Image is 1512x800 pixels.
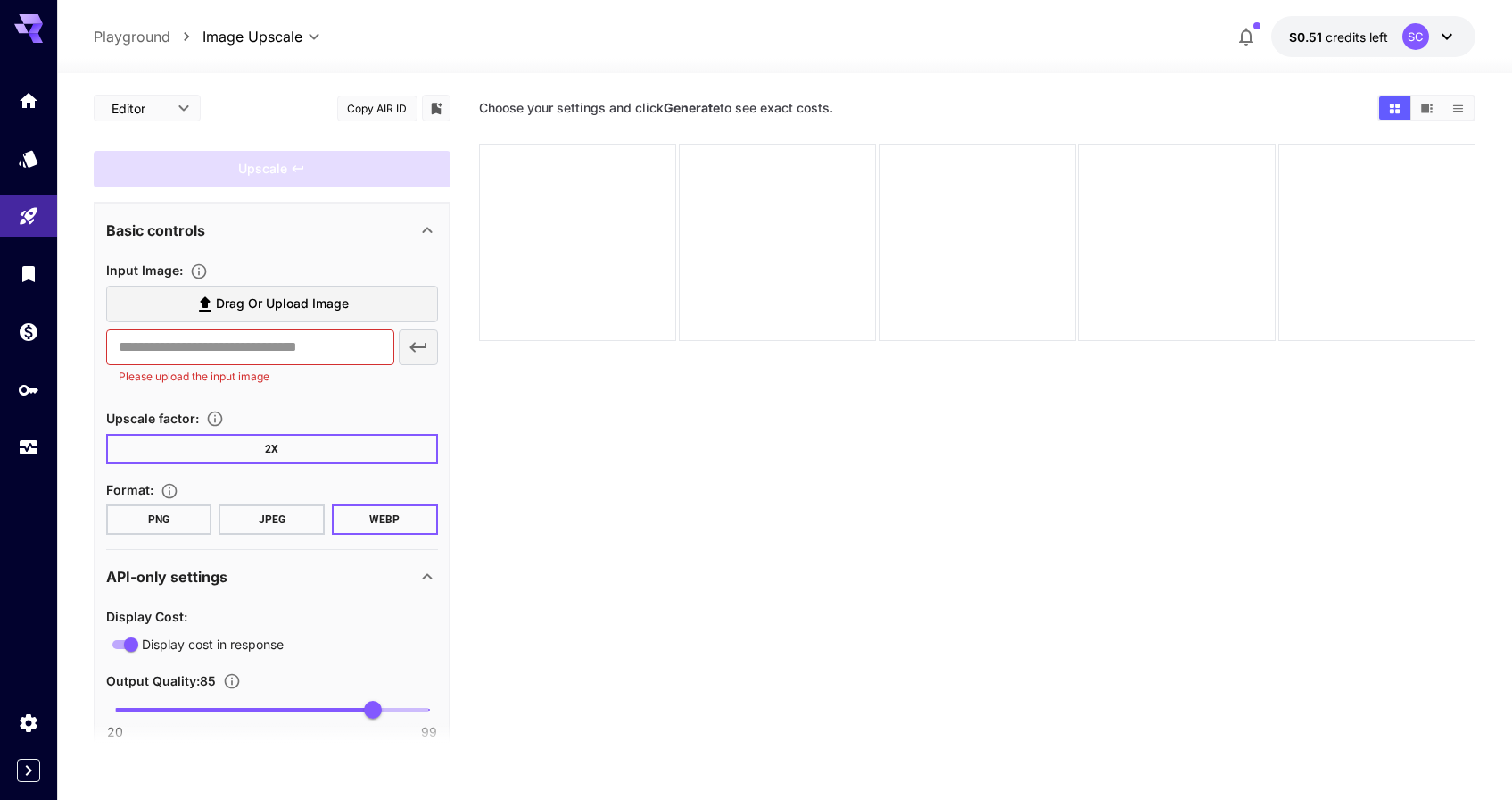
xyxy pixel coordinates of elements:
span: Output Quality : 85 [106,673,216,688]
span: $0.51 [1289,29,1326,45]
div: Playground [18,205,39,228]
button: Show media in list view [1442,96,1474,120]
button: Copy AIR ID [337,96,417,121]
div: Usage [18,437,39,459]
button: Specifies the input image to be processed. [183,262,215,280]
button: Add to library [428,97,444,119]
span: Image Upscale [202,26,302,47]
button: Show media in grid view [1379,96,1410,120]
nav: breadcrumb [94,26,202,47]
p: API-only settings [106,566,227,587]
button: Sets the compression quality of the output image. Higher values preserve more quality but increas... [216,672,248,690]
p: Basic controls [106,220,205,241]
button: PNG [106,504,212,535]
span: Choose your settings and click to see exact costs. [479,100,833,115]
div: Home [18,89,39,112]
button: 2X [106,434,438,464]
button: WEBP [332,504,438,535]
div: Library [18,262,39,285]
span: Display Cost : [106,609,187,624]
p: Please upload the input image [119,368,382,386]
button: Choose the level of upscaling to be performed on the image. [199,410,231,428]
button: Expand sidebar [17,759,40,782]
button: Show media in video view [1411,96,1442,120]
div: Wallet [18,321,39,343]
div: Models [18,147,39,170]
div: Show media in grid viewShow media in video viewShow media in list view [1377,95,1475,121]
button: JPEG [219,504,325,535]
span: Upscale factor : [106,411,199,426]
span: Editor [112,99,167,118]
span: Format : [106,482,153,497]
div: Settings [18,712,39,734]
div: Basic controls [106,209,438,252]
span: credits left [1326,29,1388,45]
span: Input Image : [106,262,183,278]
div: API Keys [18,379,39,401]
div: $0.51246 [1289,28,1388,46]
a: Playground [94,26,170,47]
span: Display cost in response [142,635,284,654]
span: Drag or upload image [216,293,349,315]
label: Drag or upload image [106,286,438,322]
div: Please fill the prompt [94,151,450,187]
div: API-only settings [106,555,438,598]
button: Choose the file format for the output image. [153,482,186,500]
div: SC [1402,23,1429,50]
button: $0.51246SC [1271,16,1475,57]
b: Generate [664,100,720,115]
